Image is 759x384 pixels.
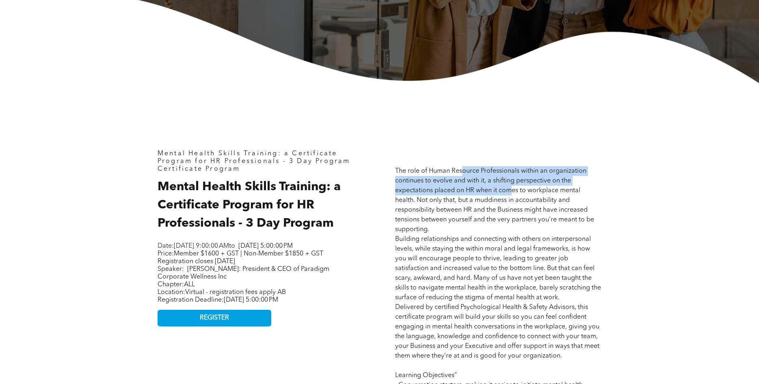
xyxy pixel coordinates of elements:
span: REGISTER [200,314,229,322]
span: [DATE] 9:00:00 AM [174,243,229,249]
a: REGISTER [158,310,271,326]
span: Location: Registration Deadline: [158,289,286,303]
span: Speaker: [158,266,184,272]
span: Mental Health Skills Training: a Certificate Program for HR Professionals - 3 Day Program [158,181,341,230]
span: Date: to [158,243,235,249]
span: [DATE] 5:00:00 PM [238,243,293,249]
span: Chapter: [158,281,195,288]
span: Certificate Program [158,166,240,172]
span: Member $1600 + GST | Non-Member $1850 + GST Registration closes [DATE] [158,251,323,265]
span: Virtual - registration fees apply AB [185,289,286,296]
span: [DATE] 5:00:00 PM [224,297,278,303]
span: ALL [184,281,195,288]
span: Price: [158,251,323,265]
span: Mental Health Skills Training: a Certificate Program for HR Professionals - 3 Day Program [158,150,350,165]
span: [PERSON_NAME]: President & CEO of Paradigm Corporate Wellness Inc [158,266,329,280]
